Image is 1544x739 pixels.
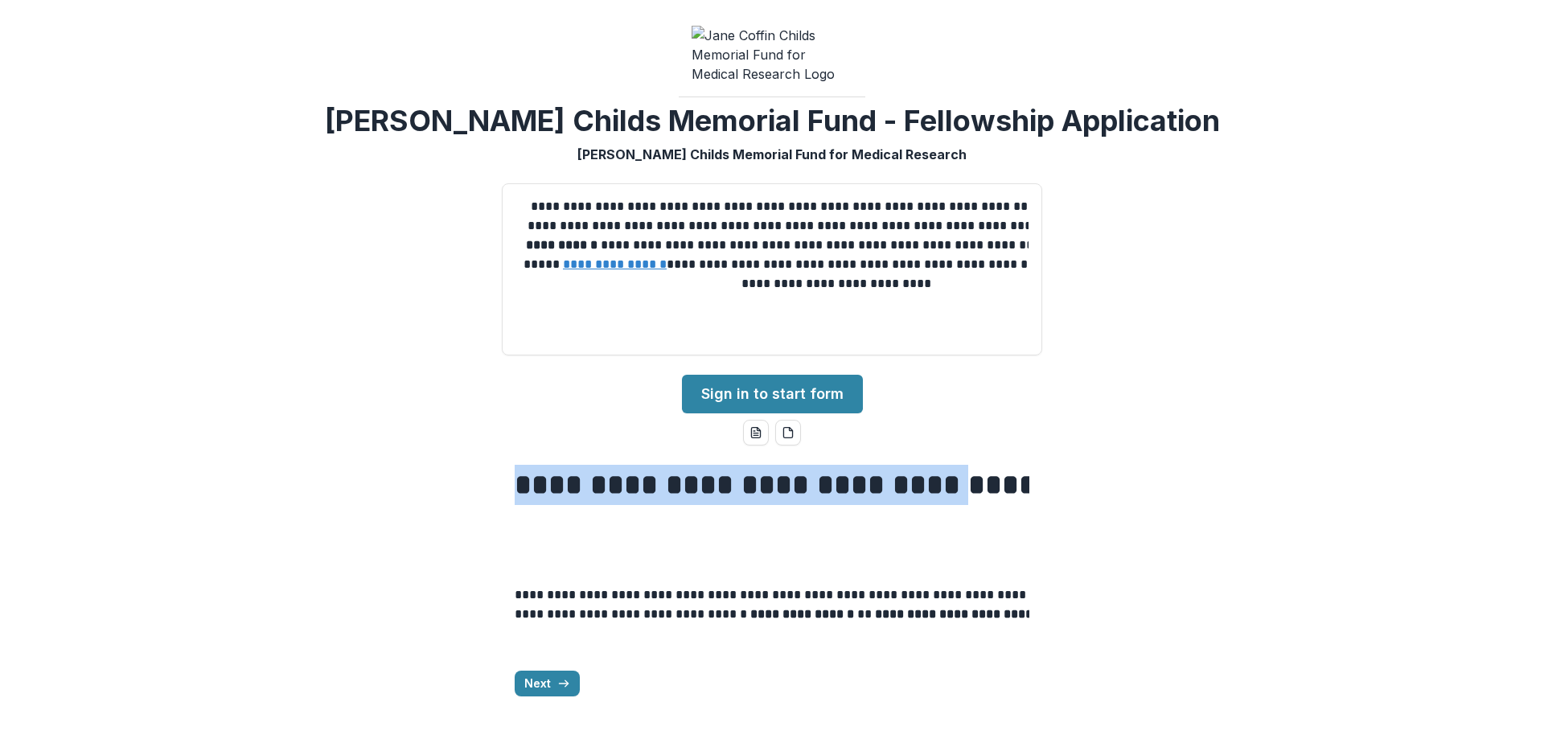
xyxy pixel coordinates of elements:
[692,26,852,84] img: Jane Coffin Childs Memorial Fund for Medical Research Logo
[775,420,801,445] button: pdf-download
[682,375,863,413] a: Sign in to start form
[743,420,769,445] button: word-download
[515,671,580,696] button: Next
[325,104,1220,138] h2: [PERSON_NAME] Childs Memorial Fund - Fellowship Application
[577,145,967,164] p: [PERSON_NAME] Childs Memorial Fund for Medical Research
